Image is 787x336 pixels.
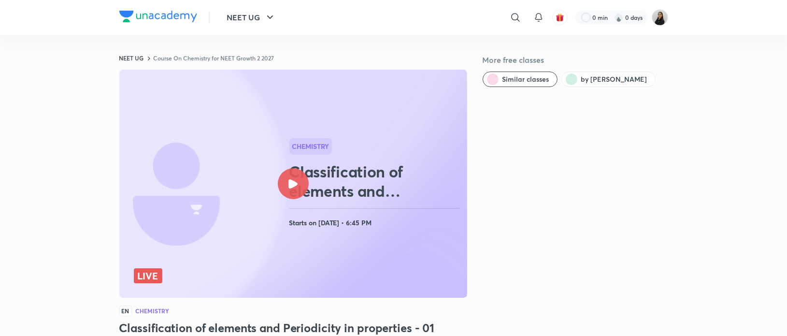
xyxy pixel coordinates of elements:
h5: More free classes [483,54,668,66]
h4: Chemistry [136,308,169,314]
span: by Manisha Gaur [581,74,647,84]
span: EN [119,306,132,316]
img: Manisha Gaur [652,9,668,26]
img: streak [614,13,624,22]
span: Similar classes [502,74,549,84]
h3: Classification of elements and Periodicity in properties - 01 [119,320,467,336]
img: Company Logo [119,11,197,22]
button: avatar [552,10,568,25]
h4: Starts on [DATE] • 6:45 PM [289,217,463,229]
button: by Manisha Gaur [561,72,656,87]
a: NEET UG [119,54,144,62]
a: Course On Chemistry for NEET Growth 2 2027 [154,54,274,62]
button: Similar classes [483,72,558,87]
img: avatar [556,13,564,22]
a: Company Logo [119,11,197,25]
button: NEET UG [221,8,282,27]
h2: Classification of elements and Periodicity in properties - 01 [289,162,463,201]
